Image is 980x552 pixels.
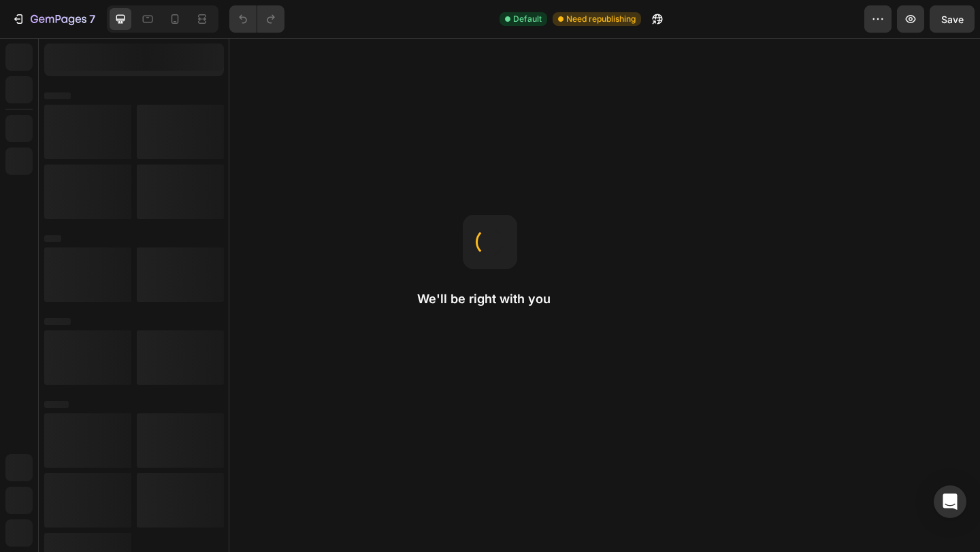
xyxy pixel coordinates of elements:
[513,13,542,25] span: Default
[5,5,101,33] button: 7
[417,291,563,307] h2: We'll be right with you
[934,485,966,518] div: Open Intercom Messenger
[89,11,95,27] p: 7
[229,5,284,33] div: Undo/Redo
[930,5,975,33] button: Save
[566,13,636,25] span: Need republishing
[941,14,964,25] span: Save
